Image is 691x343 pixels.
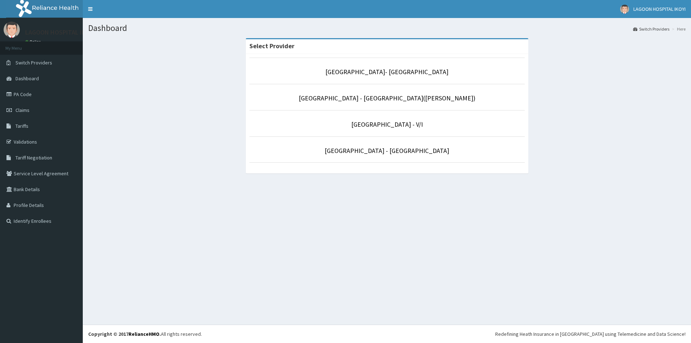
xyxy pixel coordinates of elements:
a: [GEOGRAPHIC_DATA] - [GEOGRAPHIC_DATA]([PERSON_NAME]) [299,94,475,102]
a: Switch Providers [633,26,669,32]
span: Dashboard [15,75,39,82]
img: User Image [620,5,629,14]
a: RelianceHMO [128,331,159,337]
span: Switch Providers [15,59,52,66]
p: LAGOON HOSPITAL IKOYI [25,29,95,36]
div: Redefining Heath Insurance in [GEOGRAPHIC_DATA] using Telemedicine and Data Science! [495,330,686,338]
a: Online [25,39,42,44]
img: User Image [4,22,20,38]
span: Tariffs [15,123,28,129]
span: Tariff Negotiation [15,154,52,161]
span: Claims [15,107,30,113]
a: [GEOGRAPHIC_DATA]- [GEOGRAPHIC_DATA] [325,68,448,76]
strong: Copyright © 2017 . [88,331,161,337]
strong: Select Provider [249,42,294,50]
a: [GEOGRAPHIC_DATA] - V/I [351,120,423,128]
h1: Dashboard [88,23,686,33]
a: [GEOGRAPHIC_DATA] - [GEOGRAPHIC_DATA] [325,146,449,155]
li: Here [670,26,686,32]
footer: All rights reserved. [83,325,691,343]
span: LAGOON HOSPITAL IKOYI [633,6,686,12]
